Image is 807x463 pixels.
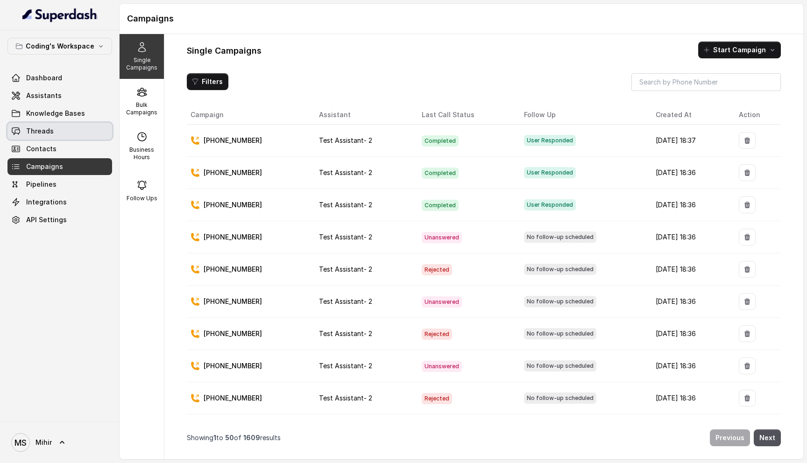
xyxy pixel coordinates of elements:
[127,195,157,202] p: Follow Ups
[26,73,62,83] span: Dashboard
[710,429,750,446] button: Previous
[524,231,596,243] span: No follow-up scheduled
[187,105,311,125] th: Campaign
[524,199,576,210] span: User Responded
[7,87,112,104] a: Assistants
[422,264,452,275] span: Rejected
[319,362,372,370] span: Test Assistant- 2
[7,105,112,122] a: Knowledge Bases
[648,189,731,221] td: [DATE] 18:36
[127,11,796,26] h1: Campaigns
[319,136,372,144] span: Test Assistant- 2
[243,434,260,442] span: 1609
[319,168,372,176] span: Test Assistant- 2
[204,265,262,274] p: [PHONE_NUMBER]
[524,360,596,372] span: No follow-up scheduled
[648,414,731,447] td: [DATE] 18:36
[35,438,52,447] span: Mihir
[26,180,57,189] span: Pipelines
[648,253,731,286] td: [DATE] 18:36
[648,286,731,318] td: [DATE] 18:36
[648,125,731,157] td: [DATE] 18:37
[7,158,112,175] a: Campaigns
[7,38,112,55] button: Coding's Workspace
[204,393,262,403] p: [PHONE_NUMBER]
[26,144,57,154] span: Contacts
[422,232,462,243] span: Unanswered
[319,265,372,273] span: Test Assistant- 2
[524,328,596,339] span: No follow-up scheduled
[422,361,462,372] span: Unanswered
[7,123,112,140] a: Threads
[422,329,452,340] span: Rejected
[22,7,98,22] img: light.svg
[648,382,731,414] td: [DATE] 18:36
[26,215,67,224] span: API Settings
[26,41,94,52] p: Coding's Workspace
[204,200,262,210] p: [PHONE_NUMBER]
[422,168,459,179] span: Completed
[26,109,85,118] span: Knowledge Bases
[631,73,781,91] input: Search by Phone Number
[648,105,731,125] th: Created At
[123,146,160,161] p: Business Hours
[187,433,281,442] p: Showing to of results
[698,42,781,58] button: Start Campaign
[422,393,452,404] span: Rejected
[26,91,62,100] span: Assistants
[517,105,648,125] th: Follow Up
[319,297,372,305] span: Test Assistant- 2
[648,318,731,350] td: [DATE] 18:36
[648,350,731,382] td: [DATE] 18:36
[204,329,262,338] p: [PHONE_NUMBER]
[204,136,262,145] p: [PHONE_NUMBER]
[204,168,262,177] p: [PHONE_NUMBER]
[524,393,596,404] span: No follow-up scheduled
[648,157,731,189] td: [DATE] 18:36
[648,221,731,253] td: [DATE] 18:36
[187,73,228,90] button: Filters
[319,201,372,209] span: Test Assistant- 2
[311,105,414,125] th: Assistant
[319,394,372,402] span: Test Assistant- 2
[422,296,462,308] span: Unanswered
[319,330,372,337] span: Test Assistant- 2
[7,140,112,157] a: Contacts
[204,361,262,371] p: [PHONE_NUMBER]
[204,297,262,306] p: [PHONE_NUMBER]
[123,101,160,116] p: Bulk Campaigns
[7,211,112,228] a: API Settings
[524,264,596,275] span: No follow-up scheduled
[123,56,160,71] p: Single Campaigns
[14,438,27,448] text: MS
[731,105,781,125] th: Action
[7,429,112,456] a: Mihir
[524,296,596,307] span: No follow-up scheduled
[754,429,781,446] button: Next
[7,70,112,86] a: Dashboard
[26,126,54,136] span: Threads
[414,105,517,125] th: Last Call Status
[7,194,112,210] a: Integrations
[225,434,234,442] span: 50
[187,43,262,58] h1: Single Campaigns
[7,176,112,193] a: Pipelines
[213,434,216,442] span: 1
[26,197,67,207] span: Integrations
[524,167,576,178] span: User Responded
[524,135,576,146] span: User Responded
[422,200,459,211] span: Completed
[187,424,781,452] nav: Pagination
[204,232,262,242] p: [PHONE_NUMBER]
[319,233,372,241] span: Test Assistant- 2
[26,162,63,171] span: Campaigns
[422,135,459,147] span: Completed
